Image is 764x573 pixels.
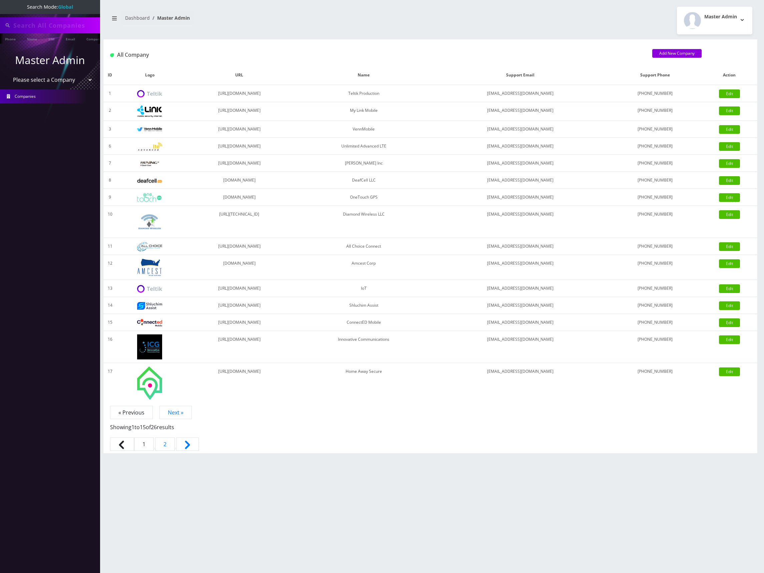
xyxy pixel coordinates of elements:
td: [EMAIL_ADDRESS][DOMAIN_NAME] [432,85,609,102]
span: 15 [140,423,146,431]
img: Shluchim Assist [137,302,162,310]
nav: Page navigation example [103,408,757,453]
li: Master Admin [150,14,190,21]
td: Teltik Production [296,85,432,102]
td: 15 [103,314,116,331]
a: Edit [719,176,740,185]
td: [EMAIL_ADDRESS][DOMAIN_NAME] [432,172,609,189]
td: 2 [103,102,116,121]
h2: Master Admin [704,14,737,20]
td: My Link Mobile [296,102,432,121]
span: Companies [15,93,36,99]
a: Edit [719,106,740,115]
td: OneTouch GPS [296,189,432,206]
a: Phone [2,33,19,44]
td: [EMAIL_ADDRESS][DOMAIN_NAME] [432,363,609,403]
strong: Global [58,4,73,10]
td: [URL][DOMAIN_NAME] [183,121,295,138]
td: [URL][DOMAIN_NAME] [183,85,295,102]
img: Rexing Inc [137,161,162,167]
td: [PHONE_NUMBER] [609,206,702,238]
td: Amcest Corp [296,255,432,280]
td: [PHONE_NUMBER] [609,255,702,280]
th: Action [702,65,757,85]
td: [PHONE_NUMBER] [609,238,702,255]
a: Edit [719,125,740,134]
td: [URL][DOMAIN_NAME] [183,297,295,314]
th: URL [183,65,295,85]
td: [PHONE_NUMBER] [609,189,702,206]
a: Next » [159,406,192,419]
td: [DOMAIN_NAME] [183,189,295,206]
a: Dashboard [125,15,150,21]
span: Search Mode: [27,4,73,10]
td: [PHONE_NUMBER] [609,102,702,121]
th: Support Phone [609,65,702,85]
img: Teltik Production [137,90,162,98]
td: [URL][TECHNICAL_ID] [183,206,295,238]
th: Name [296,65,432,85]
a: Company [83,33,105,44]
img: Unlimited Advanced LTE [137,142,162,151]
img: IoT [137,285,162,293]
a: Edit [719,367,740,376]
td: [EMAIL_ADDRESS][DOMAIN_NAME] [432,238,609,255]
button: Master Admin [677,7,752,34]
td: 7 [103,155,116,172]
td: Shluchim Assist [296,297,432,314]
td: Innovative Communications [296,331,432,363]
td: [EMAIL_ADDRESS][DOMAIN_NAME] [432,331,609,363]
td: VennMobile [296,121,432,138]
a: Name [24,33,40,44]
td: [PHONE_NUMBER] [609,172,702,189]
td: [PHONE_NUMBER] [609,121,702,138]
img: OneTouch GPS [137,193,162,202]
a: Edit [719,301,740,310]
td: [EMAIL_ADDRESS][DOMAIN_NAME] [432,102,609,121]
td: [PHONE_NUMBER] [609,297,702,314]
a: Edit [719,159,740,168]
td: [URL][DOMAIN_NAME] [183,238,295,255]
img: Home Away Secure [137,366,162,400]
span: 26 [151,423,157,431]
td: DeafCell LLC [296,172,432,189]
td: 10 [103,206,116,238]
img: VennMobile [137,127,162,132]
td: [PHONE_NUMBER] [609,331,702,363]
td: [PHONE_NUMBER] [609,280,702,297]
td: IoT [296,280,432,297]
a: Edit [719,318,740,327]
td: [URL][DOMAIN_NAME] [183,155,295,172]
a: Edit [719,242,740,251]
a: Add New Company [652,49,702,58]
td: Home Away Secure [296,363,432,403]
td: [URL][DOMAIN_NAME] [183,280,295,297]
nav: breadcrumb [108,11,425,30]
td: 17 [103,363,116,403]
img: Innovative Communications [137,334,162,359]
td: [EMAIL_ADDRESS][DOMAIN_NAME] [432,280,609,297]
td: [EMAIL_ADDRESS][DOMAIN_NAME] [432,255,609,280]
td: Diamond Wireless LLC [296,206,432,238]
td: [EMAIL_ADDRESS][DOMAIN_NAME] [432,189,609,206]
img: My Link Mobile [137,105,162,117]
th: Logo [116,65,183,85]
a: Edit [719,210,740,219]
td: [PHONE_NUMBER] [609,138,702,155]
a: Edit [719,259,740,268]
td: 8 [103,172,116,189]
td: [URL][DOMAIN_NAME] [183,102,295,121]
td: [EMAIL_ADDRESS][DOMAIN_NAME] [432,314,609,331]
td: 11 [103,238,116,255]
img: Amcest Corp [137,258,162,276]
td: 12 [103,255,116,280]
td: 6 [103,138,116,155]
img: All Company [110,53,114,57]
th: ID [103,65,116,85]
td: Unlimited Advanced LTE [296,138,432,155]
span: &laquo; Previous [110,438,134,451]
img: DeafCell LLC [137,179,162,183]
a: Edit [719,89,740,98]
td: [URL][DOMAIN_NAME] [183,314,295,331]
td: [PHONE_NUMBER] [609,85,702,102]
